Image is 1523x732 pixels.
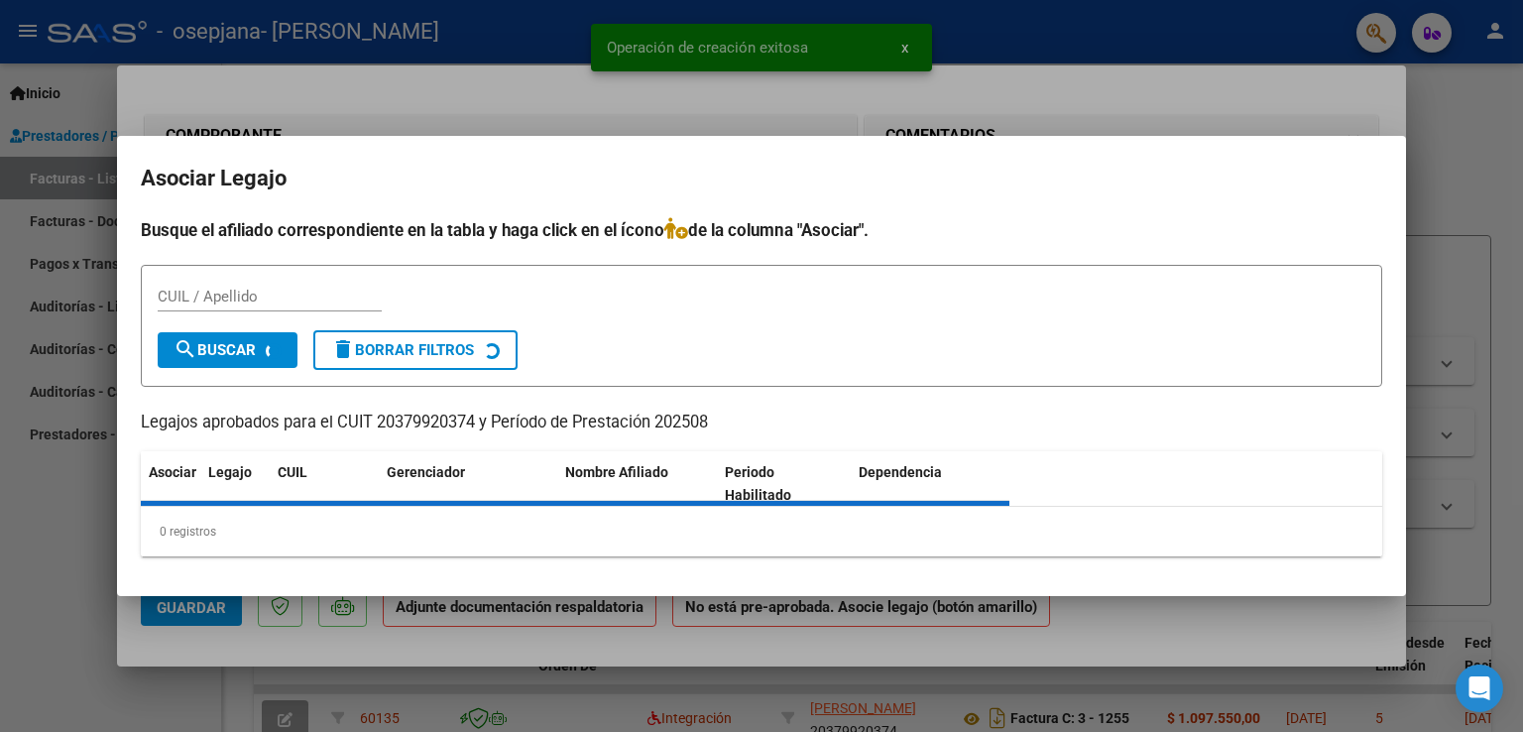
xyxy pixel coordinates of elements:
[331,337,355,361] mat-icon: delete
[1456,665,1503,712] div: Open Intercom Messenger
[158,332,297,368] button: Buscar
[851,451,1010,517] datatable-header-cell: Dependencia
[313,330,518,370] button: Borrar Filtros
[141,160,1382,197] h2: Asociar Legajo
[717,451,851,517] datatable-header-cell: Periodo Habilitado
[141,411,1382,435] p: Legajos aprobados para el CUIT 20379920374 y Período de Prestación 202508
[141,507,1382,556] div: 0 registros
[174,337,197,361] mat-icon: search
[859,464,942,480] span: Dependencia
[725,464,791,503] span: Periodo Habilitado
[174,341,256,359] span: Buscar
[565,464,668,480] span: Nombre Afiliado
[278,464,307,480] span: CUIL
[149,464,196,480] span: Asociar
[557,451,717,517] datatable-header-cell: Nombre Afiliado
[141,451,200,517] datatable-header-cell: Asociar
[200,451,270,517] datatable-header-cell: Legajo
[270,451,379,517] datatable-header-cell: CUIL
[141,217,1382,243] h4: Busque el afiliado correspondiente en la tabla y haga click en el ícono de la columna "Asociar".
[331,341,474,359] span: Borrar Filtros
[387,464,465,480] span: Gerenciador
[208,464,252,480] span: Legajo
[379,451,557,517] datatable-header-cell: Gerenciador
